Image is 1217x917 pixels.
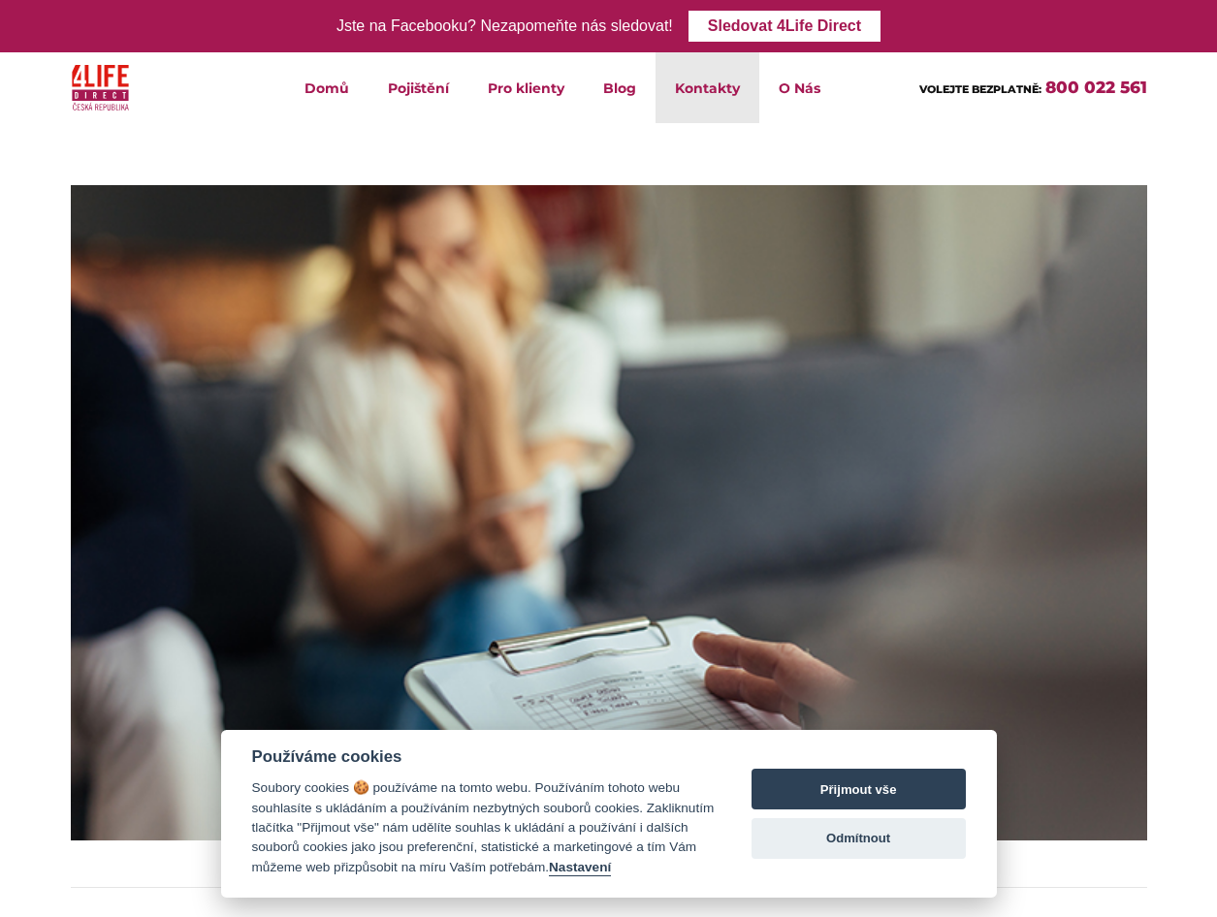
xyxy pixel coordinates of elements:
div: Soubory cookies 🍪 používáme na tomto webu. Používáním tohoto webu souhlasíte s ukládáním a použív... [252,778,715,877]
img: 4Life Direct Česká republika logo [72,60,130,115]
button: Přijmout vše [752,769,966,809]
a: Blog [584,52,656,123]
span: VOLEJTE BEZPLATNĚ: [919,82,1041,96]
a: Kontakty [656,52,759,123]
button: Odmítnout [752,818,966,859]
a: Sledovat 4Life Direct [689,11,881,42]
a: 800 022 561 [1045,78,1147,97]
div: Jste na Facebooku? Nezapomeňte nás sledovat! [336,13,673,41]
button: Nastavení [549,860,611,876]
img: Ustaraná žena sedí na gauči a naproti ní člověk sepisuje dokument. [71,185,1147,840]
a: Domů [285,52,368,123]
div: Používáme cookies [252,747,715,767]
